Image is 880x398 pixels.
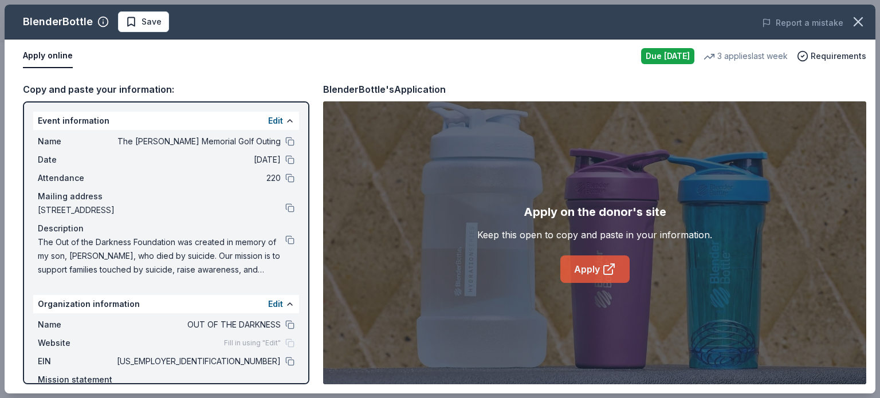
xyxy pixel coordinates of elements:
span: Fill in using "Edit" [224,338,281,348]
span: Name [38,318,115,332]
div: Mailing address [38,190,294,203]
div: Keep this open to copy and paste in your information. [477,228,712,242]
span: The Out of the Darkness Foundation was created in memory of my son, [PERSON_NAME], who died by su... [38,235,285,277]
button: Save [118,11,169,32]
span: The [PERSON_NAME] Memorial Golf Outing [115,135,281,148]
span: Attendance [38,171,115,185]
div: BlenderBottle's Application [323,82,446,97]
div: Organization information [33,295,299,313]
span: Requirements [811,49,866,63]
div: BlenderBottle [23,13,93,31]
div: Description [38,222,294,235]
div: Mission statement [38,373,294,387]
div: Due [DATE] [641,48,694,64]
span: [DATE] [115,153,281,167]
span: [STREET_ADDRESS] [38,203,285,217]
div: Event information [33,112,299,130]
button: Report a mistake [762,16,843,30]
span: EIN [38,354,115,368]
button: Requirements [797,49,866,63]
a: Apply [560,255,630,283]
span: Date [38,153,115,167]
span: [US_EMPLOYER_IDENTIFICATION_NUMBER] [115,354,281,368]
span: Website [38,336,115,350]
button: Apply online [23,44,73,68]
span: Name [38,135,115,148]
div: Copy and paste your information: [23,82,309,97]
button: Edit [268,297,283,311]
span: OUT OF THE DARKNESS [115,318,281,332]
div: Apply on the donor's site [524,203,666,221]
div: 3 applies last week [704,49,788,63]
span: 220 [115,171,281,185]
button: Edit [268,114,283,128]
span: Save [142,15,162,29]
